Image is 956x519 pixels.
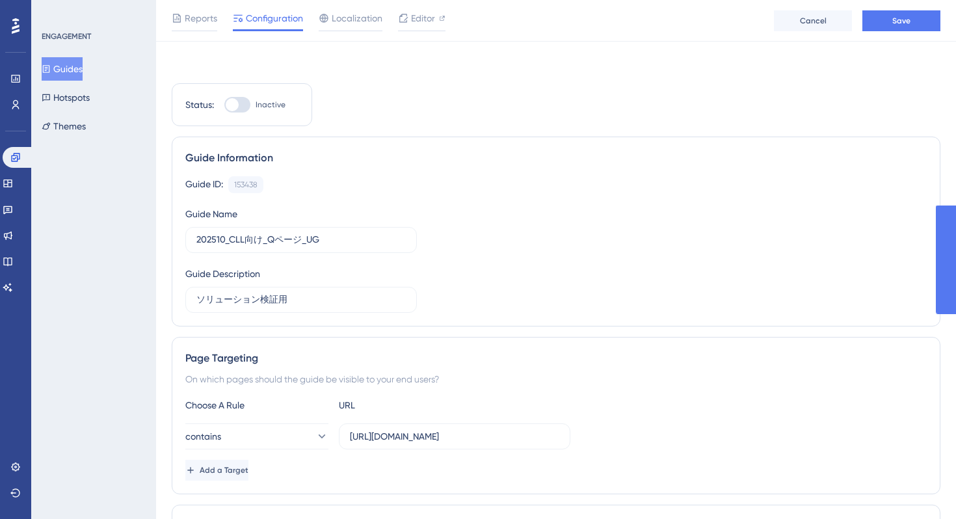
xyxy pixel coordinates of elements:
span: Localization [332,10,382,26]
button: contains [185,423,328,449]
div: Status: [185,97,214,113]
div: Guide ID: [185,176,223,193]
button: Save [862,10,940,31]
input: Type your Guide’s Name here [196,233,406,247]
div: Guide Information [185,150,927,166]
span: Editor [411,10,435,26]
iframe: UserGuiding AI Assistant Launcher [901,468,940,507]
button: Add a Target [185,460,248,481]
div: On which pages should the guide be visible to your end users? [185,371,927,387]
div: 153438 [234,180,258,190]
div: ENGAGEMENT [42,31,91,42]
button: Hotspots [42,86,90,109]
div: Guide Description [185,266,260,282]
span: contains [185,429,221,444]
span: Save [892,16,910,26]
span: Add a Target [200,465,248,475]
input: Type your Guide’s Description here [196,293,406,307]
span: Configuration [246,10,303,26]
div: URL [339,397,482,413]
span: Inactive [256,100,285,110]
button: Cancel [774,10,852,31]
div: Choose A Rule [185,397,328,413]
button: Guides [42,57,83,81]
button: Themes [42,114,86,138]
span: Reports [185,10,217,26]
div: Guide Name [185,206,237,222]
span: Cancel [800,16,827,26]
input: yourwebsite.com/path [350,429,559,444]
div: Page Targeting [185,351,927,366]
